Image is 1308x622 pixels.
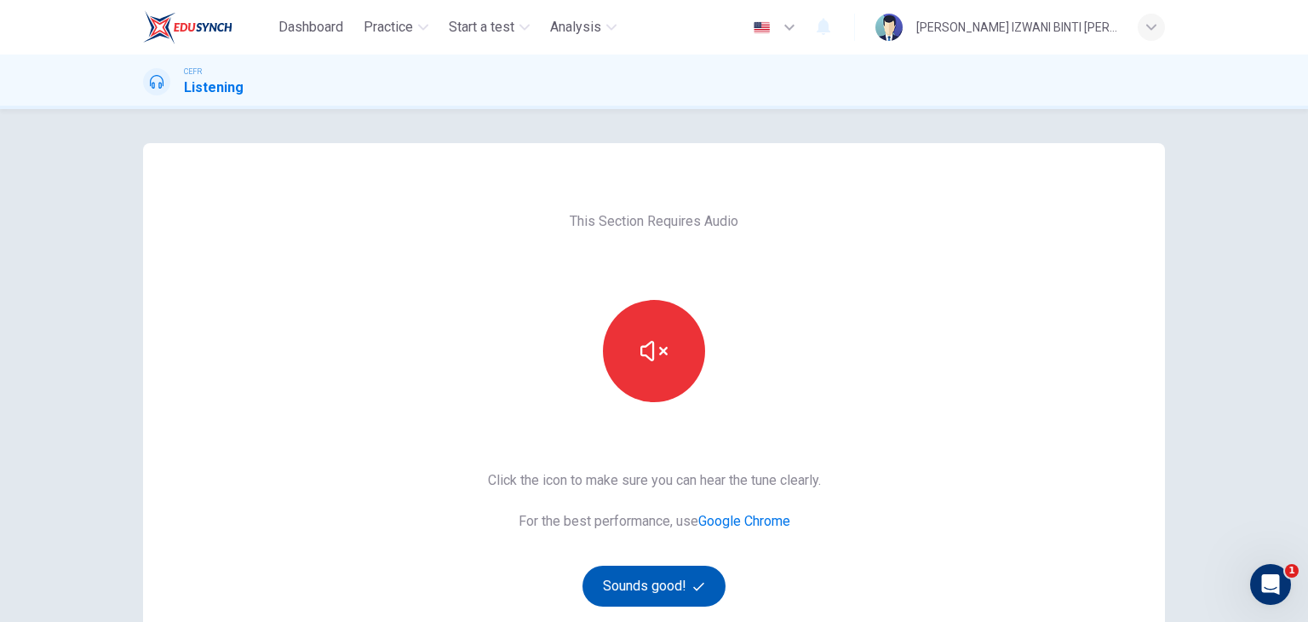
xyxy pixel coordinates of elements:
[543,12,623,43] button: Analysis
[570,211,738,232] span: This Section Requires Audio
[357,12,435,43] button: Practice
[916,17,1117,37] div: [PERSON_NAME] IZWANI BINTI [PERSON_NAME]
[875,14,903,41] img: Profile picture
[184,78,244,98] h1: Listening
[442,12,536,43] button: Start a test
[184,66,202,78] span: CEFR
[550,17,601,37] span: Analysis
[364,17,413,37] span: Practice
[488,470,821,491] span: Click the icon to make sure you can hear the tune clearly.
[449,17,514,37] span: Start a test
[143,10,232,44] img: EduSynch logo
[751,21,772,34] img: en
[278,17,343,37] span: Dashboard
[488,511,821,532] span: For the best performance, use
[582,566,726,607] button: Sounds good!
[143,10,272,44] a: EduSynch logo
[1285,564,1299,578] span: 1
[272,12,350,43] button: Dashboard
[698,513,790,529] a: Google Chrome
[1250,564,1291,605] iframe: Intercom live chat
